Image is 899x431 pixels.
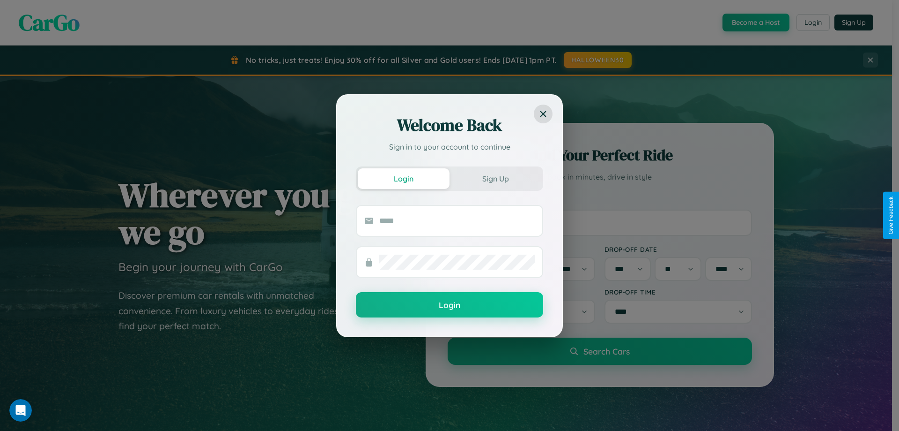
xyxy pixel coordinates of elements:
[356,292,543,318] button: Login
[449,168,541,189] button: Sign Up
[888,197,894,234] div: Give Feedback
[356,141,543,152] p: Sign in to your account to continue
[356,114,543,136] h2: Welcome Back
[9,399,32,422] iframe: Intercom live chat
[358,168,449,189] button: Login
